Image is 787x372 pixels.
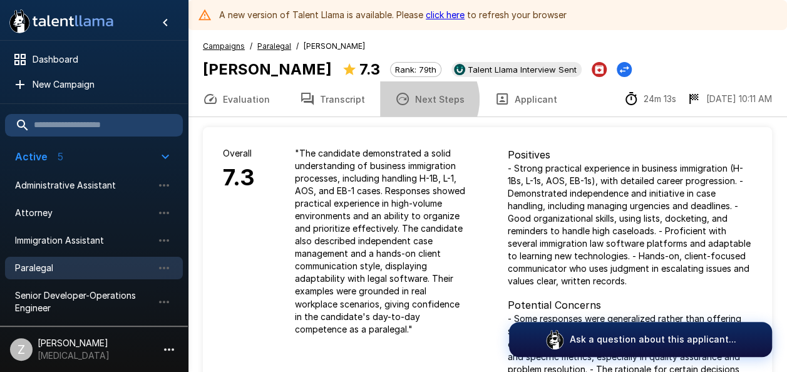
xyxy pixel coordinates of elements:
div: The time between starting and completing the interview [624,91,676,106]
h6: 7.3 [223,160,255,196]
span: Rank: 79th [391,65,441,75]
p: Overall [223,147,255,160]
p: Ask a question about this applicant... [570,333,736,346]
p: Positives [508,147,753,162]
button: Next Steps [380,81,480,116]
p: [DATE] 10:11 AM [706,93,772,105]
img: ukg_logo.jpeg [454,64,465,75]
button: Archive Applicant [592,62,607,77]
img: logo_glasses@2x.png [545,329,565,349]
p: " The candidate demonstrated a solid understanding of business immigration processes, including h... [295,147,468,335]
p: Potential Concerns [508,297,753,313]
div: A new version of Talent Llama is available. Please to refresh your browser [219,4,567,26]
button: Ask a question about this applicant... [509,322,772,357]
div: The date and time when the interview was completed [686,91,772,106]
a: click here [426,9,465,20]
span: Talent Llama Interview Sent [463,65,582,75]
b: 7.3 [359,60,380,78]
button: Applicant [480,81,572,116]
button: Evaluation [188,81,285,116]
u: Campaigns [203,41,245,51]
span: / [250,40,252,53]
p: - Strong practical experience in business immigration (H-1Bs, L-1s, AOS, EB-1s), with detailed ca... [508,162,753,287]
button: Change Stage [617,62,632,77]
u: Paralegal [257,41,291,51]
span: [PERSON_NAME] [304,40,365,53]
span: / [296,40,299,53]
button: Transcript [285,81,380,116]
b: [PERSON_NAME] [203,60,332,78]
div: View profile in UKG [451,62,582,77]
p: 24m 13s [644,93,676,105]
